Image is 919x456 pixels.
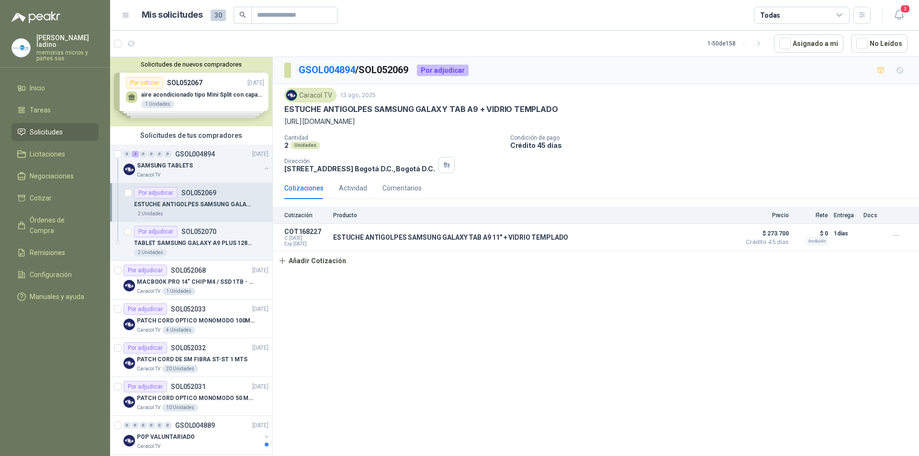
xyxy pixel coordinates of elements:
[123,420,270,450] a: 0 0 0 0 0 0 GSOL004889[DATE] Company LogoPOP VALUNTARIADOCaracol TV
[30,171,74,181] span: Negociaciones
[123,319,135,330] img: Company Logo
[252,344,269,353] p: [DATE]
[132,422,139,429] div: 0
[162,404,198,412] div: 10 Unidades
[11,123,99,141] a: Solicitudes
[900,4,910,13] span: 3
[123,148,270,179] a: 0 2 0 0 0 0 GSOL004894[DATE] Company LogoSAMSUNG TABLETSCaracol TV
[137,171,160,179] p: Caracol TV
[175,151,215,157] p: GSOL004894
[123,435,135,446] img: Company Logo
[137,161,193,170] p: SAMSUNG TABLETS
[123,280,135,291] img: Company Logo
[284,141,289,149] p: 2
[110,377,272,416] a: Por adjudicarSOL052031[DATE] Company LogoPATCH CORD OPTICO MONOMODO 50 MTSCaracol TV10 Unidades
[134,187,178,199] div: Por adjudicar
[134,210,167,218] div: 2 Unidades
[11,189,99,207] a: Cotizar
[137,326,160,334] p: Caracol TV
[114,61,269,68] button: Solicitudes de nuevos compradores
[156,151,163,157] div: 0
[284,165,435,173] p: [STREET_ADDRESS] Bogotá D.C. , Bogotá D.C.
[123,422,131,429] div: 0
[137,316,256,325] p: PATCH CORD OPTICO MONOMODO 100MTS
[707,36,766,51] div: 1 - 50 de 158
[137,355,247,364] p: PATCH CORD DE SM FIBRA ST-ST 1 MTS
[30,193,52,203] span: Cotizar
[284,116,908,127] p: [URL][DOMAIN_NAME]
[299,63,409,78] p: / SOL052069
[284,228,327,235] p: COT168227
[284,235,327,241] span: C: [DATE]
[36,34,99,48] p: [PERSON_NAME] ladino
[134,200,253,209] p: ESTUCHE ANTIGOLPES SAMSUNG GALAXY TAB A9 + VIDRIO TEMPLADO
[140,422,147,429] div: 0
[252,150,269,159] p: [DATE]
[110,126,272,145] div: Solicitudes de tus compradores
[890,7,908,24] button: 3
[11,288,99,306] a: Manuales y ayuda
[333,212,735,219] p: Producto
[181,189,216,196] p: SOL052069
[181,228,216,235] p: SOL052070
[834,212,858,219] p: Entrega
[286,90,297,100] img: Company Logo
[30,105,51,115] span: Tareas
[137,365,160,373] p: Caracol TV
[134,239,253,248] p: TABLET SAMSUNG GALAXY A9 PLUS 128GB
[741,212,789,219] p: Precio
[164,151,171,157] div: 0
[510,134,915,141] p: Condición de pago
[123,164,135,175] img: Company Logo
[284,158,435,165] p: Dirección
[142,8,203,22] h1: Mis solicitudes
[806,237,828,245] div: Incluido
[110,300,272,338] a: Por adjudicarSOL052033[DATE] Company LogoPATCH CORD OPTICO MONOMODO 100MTSCaracol TV4 Unidades
[510,141,915,149] p: Crédito 45 días
[273,251,351,270] button: Añadir Cotización
[333,234,568,241] p: ESTUCHE ANTIGOLPES SAMSUNG GALAXY TAB A9 11" + VIDRIO TEMPLADO
[123,151,131,157] div: 0
[11,11,60,23] img: Logo peakr
[110,222,272,261] a: Por adjudicarSOL052070TABLET SAMSUNG GALAXY A9 PLUS 128GB2 Unidades
[30,149,65,159] span: Licitaciones
[134,226,178,237] div: Por adjudicar
[795,212,828,219] p: Flete
[30,127,63,137] span: Solicitudes
[30,83,45,93] span: Inicio
[30,247,65,258] span: Remisiones
[123,265,167,276] div: Por adjudicar
[284,134,503,141] p: Cantidad
[123,303,167,315] div: Por adjudicar
[284,212,327,219] p: Cotización
[339,183,367,193] div: Actividad
[162,326,195,334] div: 4 Unidades
[30,269,72,280] span: Configuración
[760,10,780,21] div: Todas
[123,381,167,392] div: Por adjudicar
[148,422,155,429] div: 0
[417,65,469,76] div: Por adjudicar
[137,443,160,450] p: Caracol TV
[252,382,269,391] p: [DATE]
[291,142,320,149] div: Unidades
[148,151,155,157] div: 0
[140,151,147,157] div: 0
[252,266,269,275] p: [DATE]
[340,91,376,100] p: 13 ago, 2025
[137,433,195,442] p: POP VALUNTARIADO
[175,422,215,429] p: GSOL004889
[137,404,160,412] p: Caracol TV
[211,10,226,21] span: 30
[171,267,206,274] p: SOL052068
[171,306,206,312] p: SOL052033
[171,383,206,390] p: SOL052031
[284,104,558,114] p: ESTUCHE ANTIGOLPES SAMSUNG GALAXY TAB A9 + VIDRIO TEMPLADO
[299,64,355,76] a: GSOL004894
[123,357,135,369] img: Company Logo
[863,212,883,219] p: Docs
[284,241,327,247] span: Exp: [DATE]
[11,244,99,262] a: Remisiones
[156,422,163,429] div: 0
[284,183,324,193] div: Cotizaciones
